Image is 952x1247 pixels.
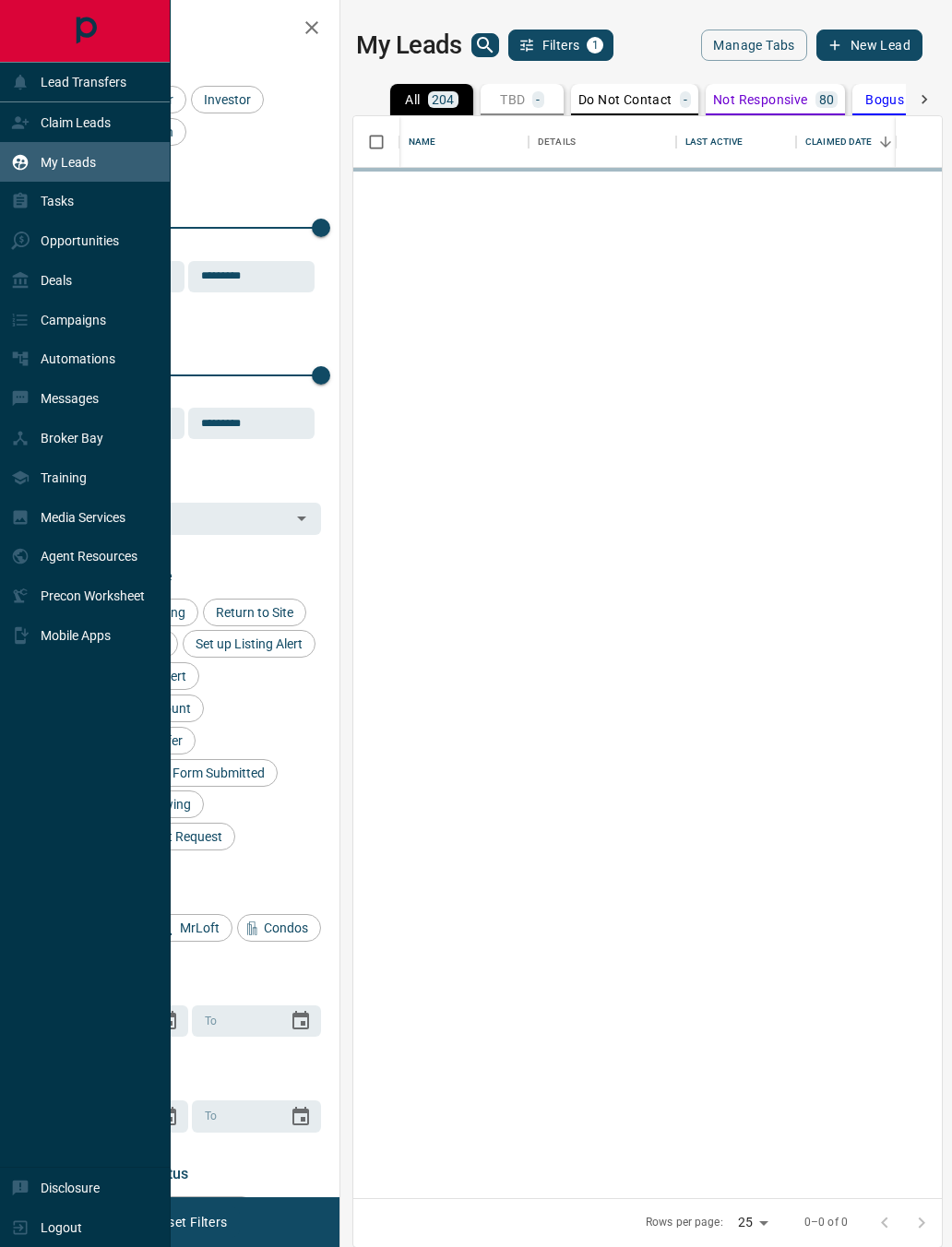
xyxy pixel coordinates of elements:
[865,93,904,106] p: Bogus
[140,1206,239,1238] button: Reset Filters
[536,93,540,106] p: -
[578,93,672,106] p: Do Not Contact
[409,116,436,168] div: Name
[804,1215,848,1230] p: 0–0 of 0
[356,30,462,60] h1: My Leads
[237,914,321,942] div: Condos
[282,1003,319,1039] button: Choose date
[684,93,687,106] p: -
[646,1215,723,1230] p: Rows per page:
[432,93,455,106] p: 204
[685,116,743,168] div: Last Active
[529,116,676,168] div: Details
[508,30,614,61] button: Filters1
[173,920,226,935] span: MrLoft
[589,39,601,52] span: 1
[873,129,898,155] button: Sort
[805,116,873,168] div: Claimed Date
[796,116,921,168] div: Claimed Date
[153,914,232,942] div: MrLoft
[471,33,499,57] button: search button
[203,599,306,626] div: Return to Site
[257,920,315,935] span: Condos
[209,605,300,620] span: Return to Site
[59,18,321,41] h2: Filters
[819,93,835,106] p: 80
[731,1209,775,1236] div: 25
[282,1099,319,1135] button: Choose date
[405,93,420,106] p: All
[197,92,257,107] span: Investor
[676,116,796,168] div: Last Active
[289,505,315,531] button: Open
[183,630,315,658] div: Set up Listing Alert
[701,30,806,61] button: Manage Tabs
[191,86,264,113] div: Investor
[399,116,529,168] div: Name
[713,93,808,106] p: Not Responsive
[500,93,525,106] p: TBD
[538,116,576,168] div: Details
[816,30,922,61] button: New Lead
[189,636,309,651] span: Set up Listing Alert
